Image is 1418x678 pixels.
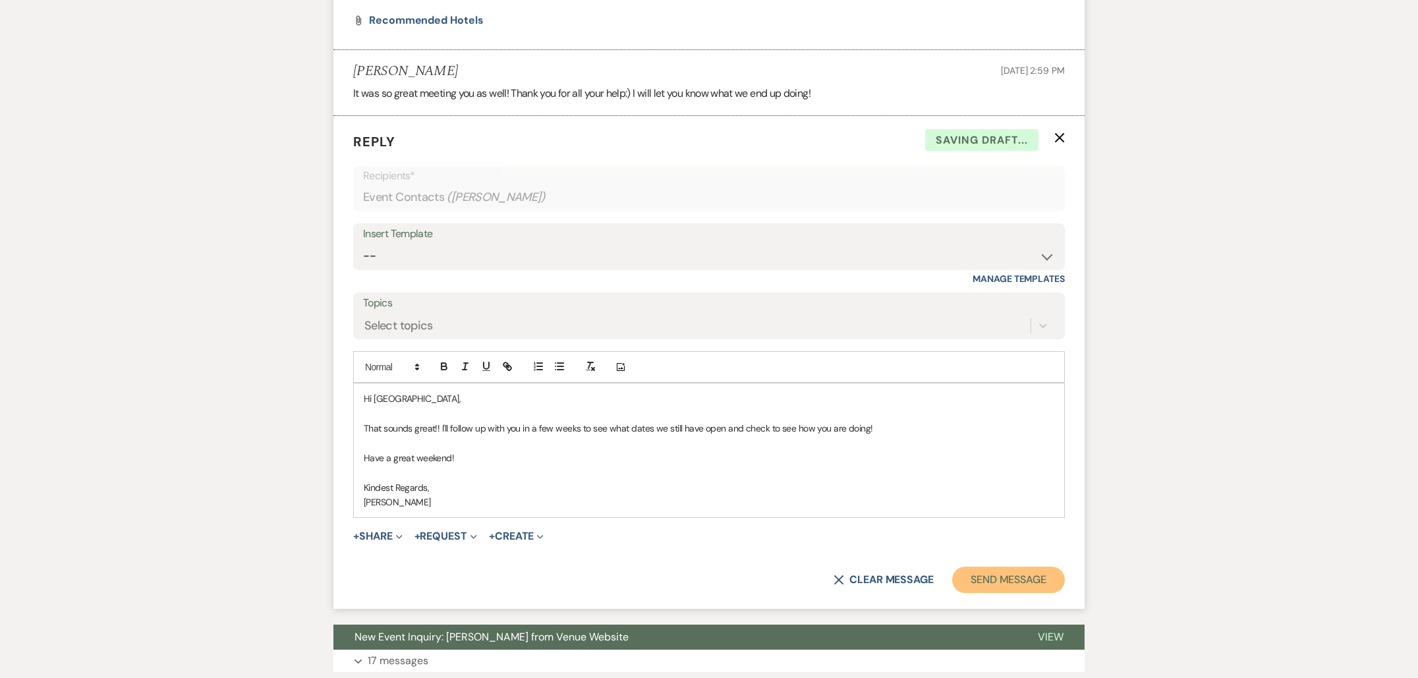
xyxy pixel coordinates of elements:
div: Select topics [364,317,433,335]
button: 17 messages [333,650,1085,672]
span: New Event Inquiry: [PERSON_NAME] from Venue Website [354,630,629,644]
button: New Event Inquiry: [PERSON_NAME] from Venue Website [333,625,1017,650]
div: Event Contacts [363,184,1055,210]
button: Clear message [834,575,934,585]
span: + [489,531,495,542]
a: Recommended Hotels [369,15,484,26]
label: Topics [363,294,1055,313]
span: + [414,531,420,542]
a: Manage Templates [973,273,1065,285]
p: Have a great weekend! [364,451,1054,465]
span: + [353,531,359,542]
button: Create [489,531,544,542]
p: Recipients* [363,167,1055,184]
p: Kindest Regards, [364,480,1054,495]
span: [DATE] 2:59 PM [1001,65,1065,76]
span: Saving draft... [925,129,1038,152]
p: 17 messages [368,652,428,669]
span: ( [PERSON_NAME] ) [447,188,546,206]
p: Hi [GEOGRAPHIC_DATA], [364,391,1054,406]
span: Recommended Hotels [369,13,484,27]
p: It was so great meeting you as well! Thank you for all your help:) I will let you know what we en... [353,85,1065,102]
button: Send Message [952,567,1065,593]
div: Insert Template [363,225,1055,244]
h5: [PERSON_NAME] [353,63,458,80]
p: That sounds great!! I'll follow up with you in a few weeks to see what dates we still have open a... [364,421,1054,436]
span: Reply [353,133,395,150]
span: View [1038,630,1063,644]
p: [PERSON_NAME] [364,495,1054,509]
button: Share [353,531,403,542]
button: Request [414,531,477,542]
button: View [1017,625,1085,650]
